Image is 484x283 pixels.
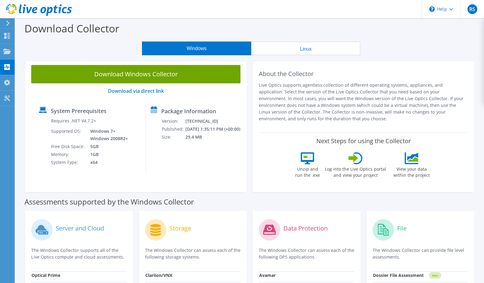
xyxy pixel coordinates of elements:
[185,117,244,125] td: [TECHNICAL_ID]
[293,164,322,178] label: Unzip and run the .exe
[108,88,164,94] a: Download via direct link
[161,108,216,114] label: Package Information
[145,272,172,278] strong: Clariion/VNX
[251,42,360,55] button: Linux
[259,247,354,260] p: The Windows Collector can assess each of the following DPS applications.
[259,272,276,278] strong: Avamar
[145,247,240,260] p: The Windows Collector can assess each of the following storage systems.
[51,158,86,166] td: System Type:
[373,272,424,278] strong: Dossier File Assessment
[86,158,129,166] td: x64
[24,21,119,35] label: Download Collector
[51,118,96,124] label: Requires .NET V4.7.2+
[86,127,129,143] td: Windows 7+ Windows 2008R2+
[259,70,468,78] h2: About the Collector
[51,127,86,143] td: Supported OS:
[32,272,60,278] strong: Optical Prime
[259,82,468,122] p: Live Optics supports agentless collection of different operating systems, appliances, and applica...
[467,4,477,14] span: RS
[389,164,434,178] label: View your data within the project
[162,133,185,141] td: Size:
[283,225,328,231] label: Data Protection
[31,247,127,260] p: The Windows Collector supports all of the Live Optics compute and cloud assessments.
[325,164,386,178] label: Log into the Live Optics portal and view your project
[51,151,86,158] td: Memory:
[56,225,104,231] label: Server and Cloud
[397,225,407,231] label: File
[429,6,435,12] svg: \n
[162,125,185,133] td: Published:
[432,274,438,277] tspan: NEW!
[51,143,86,151] td: Free Disk Space:
[142,42,251,55] button: Windows
[185,125,244,133] td: [DATE] 1:35:11 PM (+00:00)
[86,143,129,151] td: 5GB
[373,247,468,260] p: The Windows Collector can provide file level assessments.
[185,133,244,141] td: 29.4 MB
[24,199,194,205] label: Assessments supported by the Windows Collector
[162,117,185,125] td: Version:
[31,65,240,83] a: Download Windows Collector
[51,108,106,114] label: System Prerequisites
[169,225,191,231] label: Storage
[86,151,129,158] td: 1GB
[316,137,411,145] label: Next Steps for using the Collector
